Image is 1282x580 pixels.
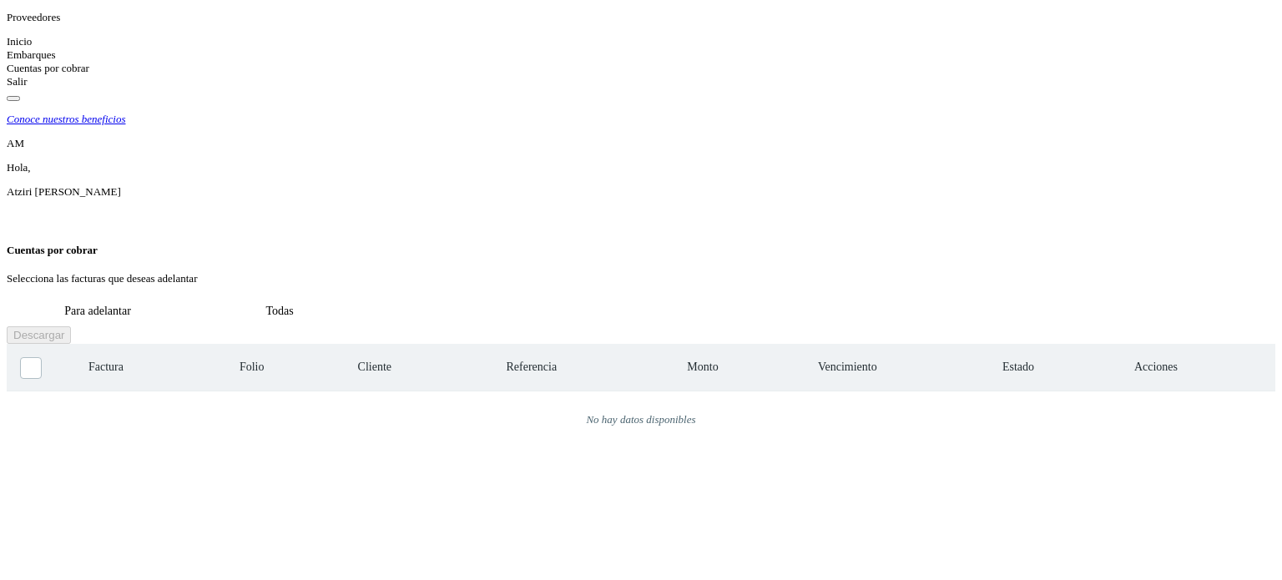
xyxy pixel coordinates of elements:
[7,137,24,149] span: AM
[1134,361,1178,374] span: Acciones
[13,329,64,341] span: Descargar
[7,35,1275,48] div: Inicio
[7,113,1275,126] a: Conoce nuestros beneficios
[358,361,391,374] span: Cliente
[1002,361,1034,374] span: Estado
[28,413,1254,426] div: No hay datos disponibles
[687,361,718,374] span: Monto
[189,296,371,327] button: Todas
[7,62,1275,75] div: Cuentas por cobrar
[7,272,1275,285] p: Selecciona las facturas que deseas adelantar
[88,361,124,374] span: Factura
[7,185,1275,199] p: Atziri Mireya Rodriguez Arreola
[7,48,1275,62] div: Embarques
[7,75,1275,88] div: Salir
[7,244,1275,257] h4: Cuentas por cobrar
[7,296,189,327] button: Para adelantar
[240,361,265,374] span: Folio
[7,62,89,74] a: Cuentas por cobrar
[818,361,877,374] span: Vencimiento
[7,48,55,61] a: Embarques
[7,35,32,48] a: Inicio
[7,75,28,88] a: Salir
[7,11,1275,24] p: Proveedores
[7,161,1275,174] p: Hola,
[7,113,126,126] p: Conoce nuestros beneficios
[507,361,558,374] span: Referencia
[7,326,71,344] button: Descargar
